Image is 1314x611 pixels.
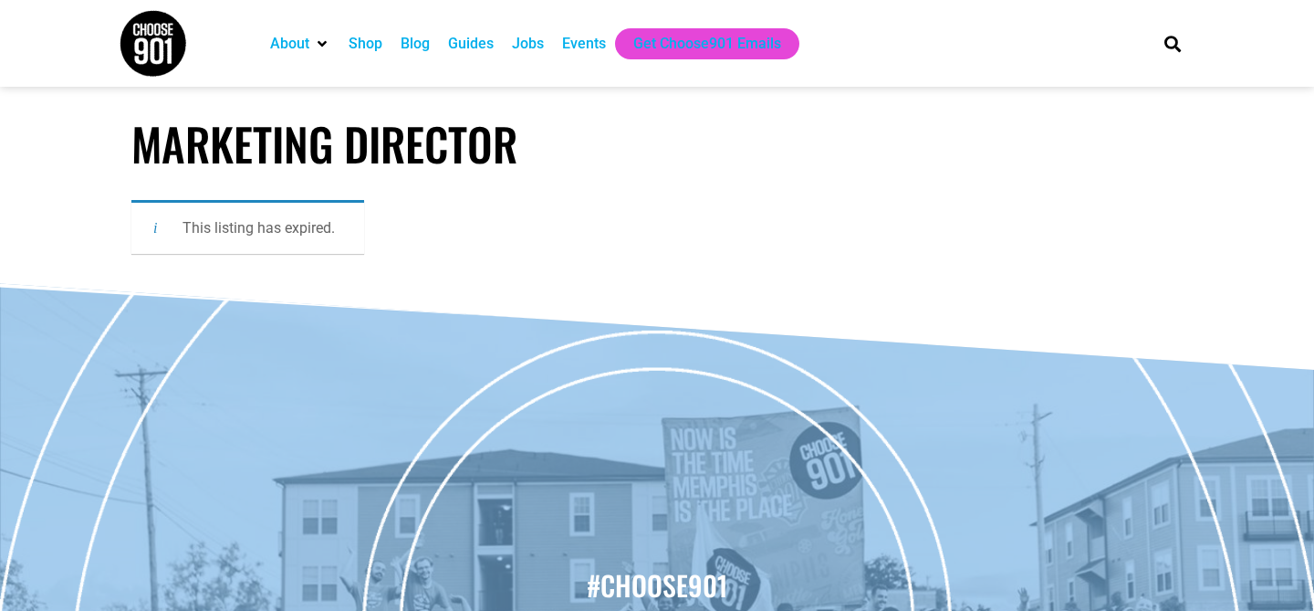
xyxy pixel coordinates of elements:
a: Jobs [512,33,544,55]
nav: Main nav [261,28,1133,59]
a: About [270,33,309,55]
div: This listing has expired. [131,200,364,254]
h2: #choose901 [9,566,1305,605]
div: Search [1158,28,1188,58]
a: Events [562,33,606,55]
h1: Marketing Director [131,117,1183,171]
a: Guides [448,33,494,55]
a: Get Choose901 Emails [633,33,781,55]
a: Shop [349,33,382,55]
a: Blog [401,33,430,55]
div: About [261,28,339,59]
